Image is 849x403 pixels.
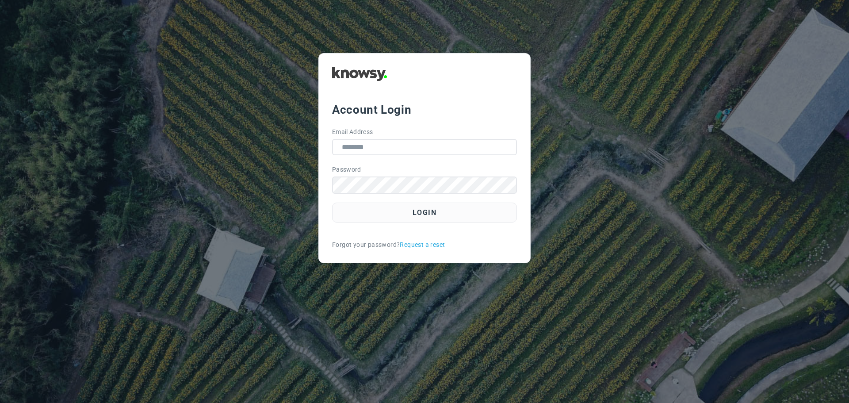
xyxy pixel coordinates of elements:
[332,203,517,223] button: Login
[400,240,445,249] a: Request a reset
[332,240,517,249] div: Forgot your password?
[332,165,361,174] label: Password
[332,127,373,137] label: Email Address
[332,102,517,118] div: Account Login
